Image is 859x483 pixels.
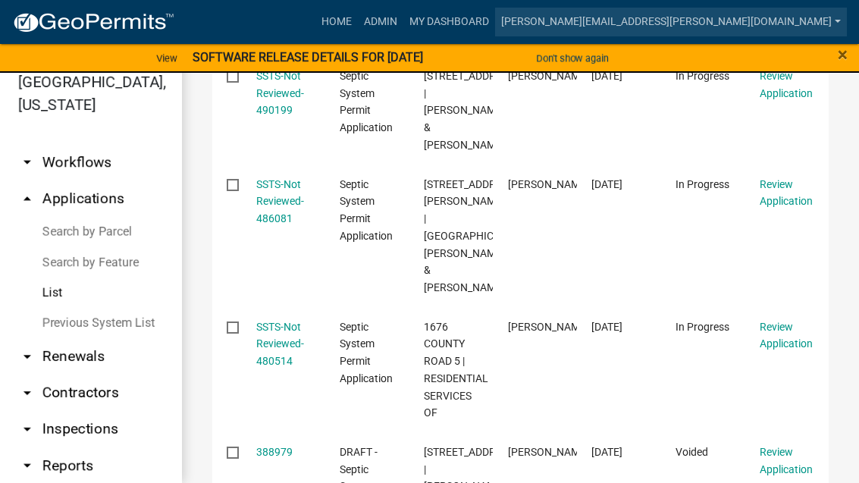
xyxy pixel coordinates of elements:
span: In Progress [676,178,729,190]
span: × [838,44,848,65]
span: 10/09/2025 [591,70,622,82]
strong: SOFTWARE RELEASE DETAILS FOR [DATE] [193,50,423,64]
a: Review Application [760,446,813,475]
a: Review Application [760,321,813,350]
a: Admin [358,8,403,36]
i: arrow_drop_down [18,420,36,438]
span: Chris [508,446,589,458]
span: Dustin Follett [508,321,589,333]
span: 1676 COUNTY ROAD 5 | RESIDENTIAL SERVICES OF [424,321,488,419]
a: 388979 [256,446,293,458]
span: Septic System Permit Application [340,178,393,242]
span: Voided [676,446,708,458]
span: Tory johnson [508,70,589,82]
span: 5935 LITTLE CLOQUET RD | THOM, DAVID M & EMILY T [424,70,517,151]
i: arrow_drop_down [18,153,36,171]
i: arrow_drop_down [18,347,36,365]
button: Close [838,45,848,64]
i: arrow_drop_down [18,384,36,402]
span: 09/30/2025 [591,178,622,190]
span: Septic System Permit Application [340,70,393,133]
a: View [150,45,183,71]
span: Septic System Permit Application [340,321,393,384]
span: In Progress [676,70,729,82]
button: Don't show again [530,45,615,71]
span: Felcia Sonterre [508,178,589,190]
a: My Dashboard [403,8,495,36]
a: Review Application [760,178,813,208]
a: SSTS-Not Reviewed-480514 [256,321,304,368]
span: 1211 DAHLMAN RD | SONTERRE, DEVIN & FELICIA [424,178,526,294]
a: SSTS-Not Reviewed-490199 [256,70,304,117]
a: Home [315,8,358,36]
a: SSTS-Not Reviewed-486081 [256,178,304,225]
i: arrow_drop_up [18,190,36,208]
span: 03/13/2025 [591,446,622,458]
span: In Progress [676,321,729,333]
span: 09/18/2025 [591,321,622,333]
i: arrow_drop_down [18,456,36,475]
a: [PERSON_NAME][EMAIL_ADDRESS][PERSON_NAME][DOMAIN_NAME] [495,8,847,36]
